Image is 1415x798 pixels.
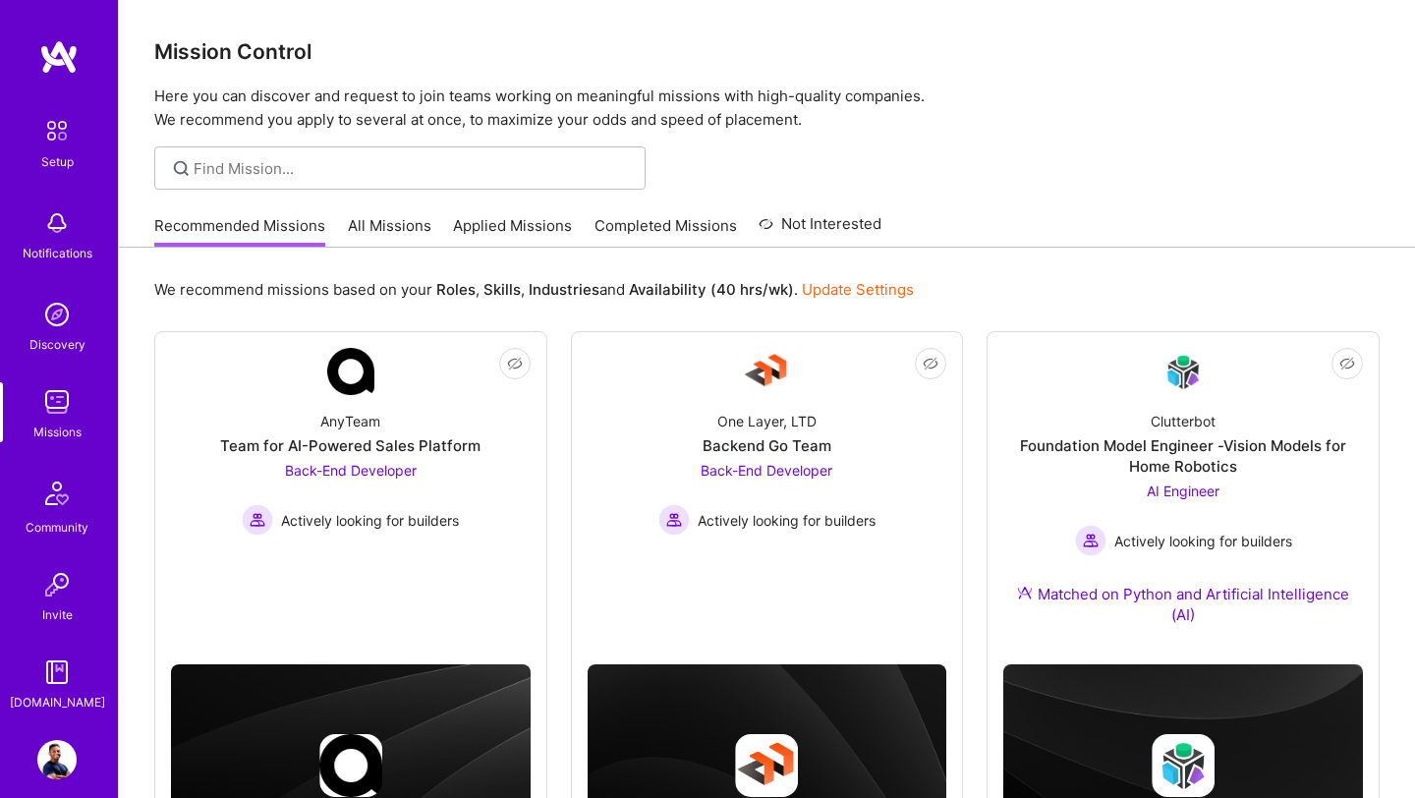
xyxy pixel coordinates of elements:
div: AnyTeam [320,411,380,431]
div: Community [26,517,88,538]
span: Actively looking for builders [281,510,459,531]
span: Actively looking for builders [1114,531,1292,551]
div: Foundation Model Engineer -Vision Models for Home Robotics [1003,435,1363,477]
h3: Mission Control [154,39,1380,64]
b: Availability (40 hrs/wk) [629,280,794,299]
i: icon EyeClosed [1339,356,1355,371]
img: Actively looking for builders [242,504,273,536]
p: Here you can discover and request to join teams working on meaningful missions with high-quality ... [154,85,1380,132]
img: Actively looking for builders [658,504,690,536]
a: Company LogoOne Layer, LTDBackend Go TeamBack-End Developer Actively looking for buildersActively... [588,348,947,599]
i: icon SearchGrey [170,157,193,180]
img: Company Logo [327,348,374,395]
b: Roles [436,280,476,299]
p: We recommend missions based on your , , and . [154,279,914,300]
img: Ateam Purple Icon [1017,585,1033,600]
img: bell [37,203,77,243]
span: Back-End Developer [285,462,417,479]
img: Company Logo [743,348,790,395]
img: logo [39,39,79,75]
img: Company logo [319,734,382,797]
img: setup [36,110,78,151]
a: Update Settings [802,280,914,299]
b: Industries [529,280,599,299]
div: Clutterbot [1151,411,1216,431]
a: All Missions [348,215,431,248]
div: Notifications [23,243,92,263]
a: Recommended Missions [154,215,325,248]
div: Team for AI-Powered Sales Platform [220,435,481,456]
input: Find Mission... [194,158,631,179]
span: Actively looking for builders [698,510,876,531]
a: Completed Missions [594,215,737,248]
span: AI Engineer [1147,483,1219,499]
img: guide book [37,653,77,692]
a: Company LogoClutterbotFoundation Model Engineer -Vision Models for Home RoboticsAI Engineer Activ... [1003,348,1363,649]
div: [DOMAIN_NAME] [10,692,105,712]
a: Company LogoAnyTeamTeam for AI-Powered Sales PlatformBack-End Developer Actively looking for buil... [171,348,531,599]
div: One Layer, LTD [717,411,817,431]
div: Invite [42,604,73,625]
div: Matched on Python and Artificial Intelligence (AI) [1003,584,1363,625]
div: Setup [41,151,74,172]
img: Community [33,470,81,517]
a: Applied Missions [453,215,572,248]
i: icon EyeClosed [507,356,523,371]
img: Actively looking for builders [1075,525,1106,556]
img: teamwork [37,382,77,422]
i: icon EyeClosed [923,356,938,371]
b: Skills [483,280,521,299]
img: Company logo [735,734,798,797]
img: Invite [37,565,77,604]
div: Backend Go Team [703,435,831,456]
a: Not Interested [759,212,881,248]
img: discovery [37,295,77,334]
img: User Avatar [37,740,77,779]
img: Company Logo [1160,349,1207,395]
img: Company logo [1152,734,1215,797]
div: Missions [33,422,82,442]
a: User Avatar [32,740,82,779]
span: Back-End Developer [701,462,832,479]
div: Discovery [29,334,85,355]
